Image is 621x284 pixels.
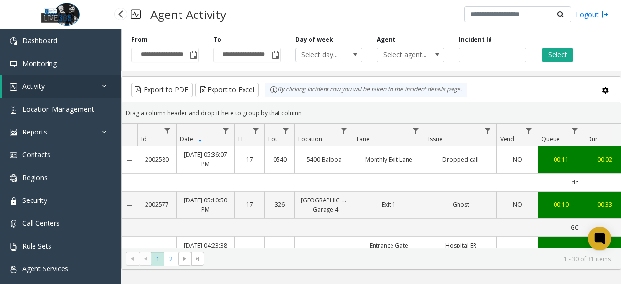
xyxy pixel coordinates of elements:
label: Agent [377,35,395,44]
a: Exit 1 [359,200,419,209]
a: Lane Filter Menu [409,124,423,137]
a: Collapse Details [122,156,137,164]
img: 'icon' [10,220,17,228]
span: Monitoring [22,59,57,68]
img: 'icon' [10,197,17,205]
a: Location Filter Menu [338,124,351,137]
span: Activity [22,82,45,91]
span: Sortable [196,135,204,143]
span: NO [513,200,522,209]
span: Id [141,135,147,143]
a: [GEOGRAPHIC_DATA] [301,246,347,255]
a: Collapse Details [122,201,137,209]
a: 00:10 [544,200,578,209]
span: Go to the last page [191,252,204,266]
span: Agent Services [22,264,68,273]
span: Select agent... [377,48,430,62]
div: Drag a column header and drop it here to group by that column [122,104,621,121]
button: Select [542,48,573,62]
a: Logout [576,9,609,19]
span: Security [22,196,47,205]
a: [DATE] 05:10:50 PM [182,196,229,214]
img: 'icon' [10,129,17,136]
span: Regions [22,173,48,182]
a: Dropped call [431,155,490,164]
span: Lot [268,135,277,143]
a: Date Filter Menu [219,124,232,137]
a: 2002574 [143,246,170,255]
a: [DATE] 05:36:07 PM [182,150,229,168]
a: 17 [241,155,259,164]
img: 'icon' [10,37,17,45]
a: Monthly Exit Lane [359,155,419,164]
img: 'icon' [10,106,17,114]
label: Incident Id [459,35,492,44]
a: Lot Filter Menu [279,124,293,137]
a: 0540 [271,155,289,164]
label: To [213,35,221,44]
div: Data table [122,124,621,248]
span: Dur [588,135,598,143]
span: Page 2 [164,252,178,266]
h3: Agent Activity [146,2,231,26]
a: 16 [241,246,259,255]
span: Contacts [22,150,50,159]
span: Location Management [22,104,94,114]
a: 00:45 [590,246,619,255]
a: [DATE] 04:23:38 PM [182,241,229,259]
a: Entrance Gate (Garage 4) [359,241,419,259]
a: YES [503,246,532,255]
img: 'icon' [10,151,17,159]
a: Vend Filter Menu [523,124,536,137]
label: From [131,35,147,44]
span: Date [180,135,193,143]
a: 2002577 [143,200,170,209]
a: 00:11 [544,155,578,164]
a: Collapse Details [122,247,137,255]
span: Toggle popup [188,48,198,62]
span: Issue [428,135,442,143]
div: By clicking Incident row you will be taken to the incident details page. [265,83,467,97]
a: H Filter Menu [249,124,262,137]
span: Page 1 [151,252,164,266]
img: pageIcon [131,2,141,26]
a: NO [503,200,532,209]
img: 'icon' [10,266,17,273]
span: Go to the last page [194,255,201,263]
span: Go to the next page [178,252,191,266]
a: 0435 [271,246,289,255]
a: 00:00 [544,246,578,255]
img: infoIcon.svg [270,86,278,94]
a: 00:33 [590,200,619,209]
a: Id Filter Menu [161,124,174,137]
a: 326 [271,200,289,209]
img: 'icon' [10,60,17,68]
span: Toggle popup [270,48,280,62]
span: Select day... [296,48,349,62]
a: 2002580 [143,155,170,164]
a: 00:02 [590,155,619,164]
span: Location [298,135,322,143]
span: NO [513,155,522,164]
a: [GEOGRAPHIC_DATA] - Garage 4 [301,196,347,214]
a: 17 [241,200,259,209]
span: YES [512,246,522,254]
img: 'icon' [10,243,17,251]
a: Queue Filter Menu [569,124,582,137]
span: Rule Sets [22,241,51,251]
span: Queue [541,135,560,143]
a: NO [503,155,532,164]
a: 5400 Balboa [301,155,347,164]
span: Go to the next page [181,255,189,263]
a: Hospital ER Patient/Employee [431,241,490,259]
span: Dashboard [22,36,57,45]
span: Lane [357,135,370,143]
kendo-pager-info: 1 - 30 of 31 items [210,255,611,263]
a: Ghost [431,200,490,209]
img: logout [601,9,609,19]
button: Export to Excel [195,83,259,97]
